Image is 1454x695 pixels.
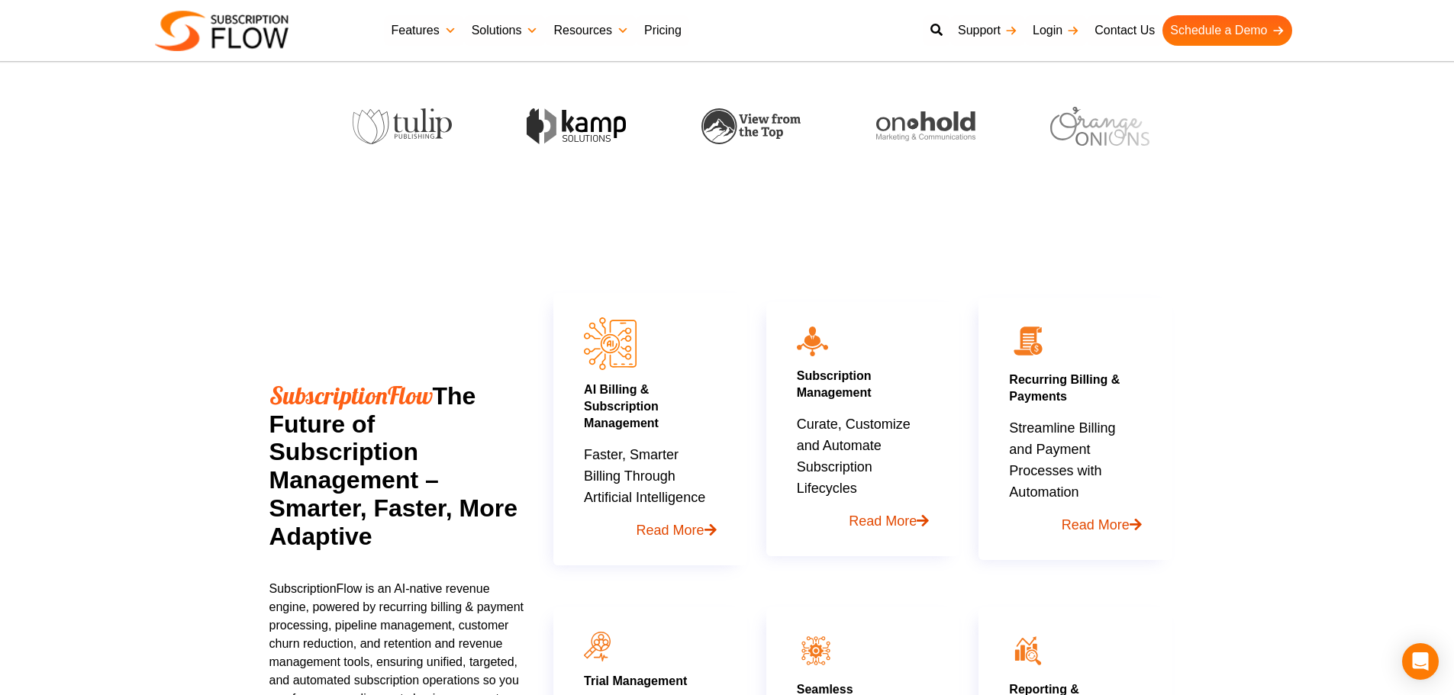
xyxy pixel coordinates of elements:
a: Trial Management [584,674,687,687]
h2: The Future of Subscription Management – Smarter, Faster, More Adaptive [269,381,525,551]
p: Faster, Smarter Billing Through Artificial Intelligence [584,444,716,541]
a: Read More [1009,503,1141,536]
a: Read More [797,499,929,532]
a: Login [1025,15,1087,46]
img: orange-onions [1046,107,1146,146]
p: Streamline Billing and Payment Processes with Automation [1009,417,1141,536]
img: icon12 [1009,632,1047,670]
a: AI Billing & Subscription Management [584,383,659,430]
img: kamp-solution [523,108,622,144]
img: 02 [1009,322,1047,360]
a: Read More [584,508,716,541]
img: seamless integration [797,632,835,670]
span: SubscriptionFlow [269,380,433,410]
img: icon11 [584,632,611,661]
img: icon10 [797,327,828,356]
a: Resources [546,15,636,46]
a: Pricing [637,15,689,46]
a: Features [384,15,464,46]
a: Schedule a Demo [1162,15,1291,46]
a: Subscription Management [797,369,872,399]
a: Support [950,15,1025,46]
img: AI Billing & Subscription Managements [584,317,637,370]
img: tulip-publishing [349,108,448,145]
a: Solutions [464,15,546,46]
a: Contact Us [1087,15,1162,46]
img: Subscriptionflow [155,11,289,51]
a: Recurring Billing & Payments [1009,373,1120,403]
div: Open Intercom Messenger [1402,643,1439,680]
img: onhold-marketing [872,111,972,142]
img: view-from-the-top [698,108,797,144]
p: Curate, Customize and Automate Subscription Lifecycles [797,413,929,532]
